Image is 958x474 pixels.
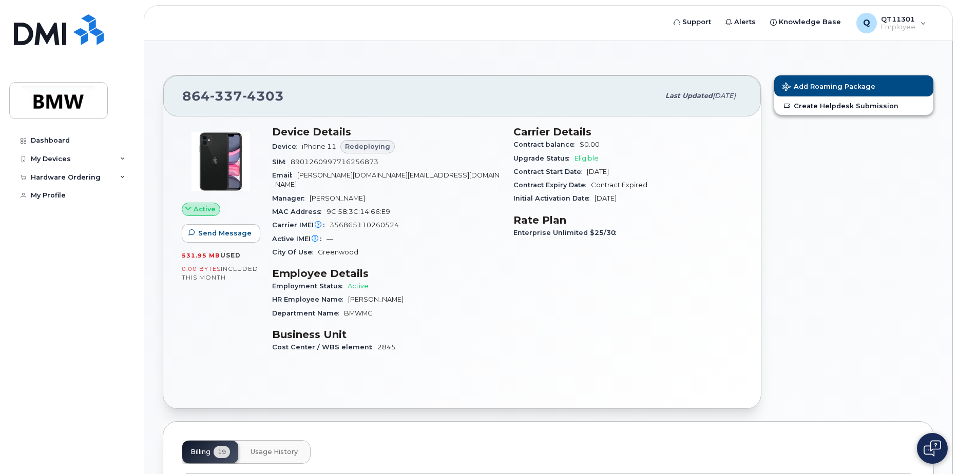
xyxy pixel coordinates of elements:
span: BMWMC [344,309,373,317]
button: Add Roaming Package [774,75,933,96]
span: Last updated [665,92,713,100]
span: Active [194,204,216,214]
h3: Business Unit [272,328,501,341]
span: 531.95 MB [182,252,220,259]
h3: Carrier Details [513,126,742,138]
span: Carrier IMEI [272,221,330,229]
span: 4303 [242,88,284,104]
span: 337 [210,88,242,104]
span: Contract balance [513,141,580,148]
span: used [220,251,241,259]
span: Active IMEI [272,235,327,243]
span: [DATE] [595,194,617,202]
span: [DATE] [587,168,609,175]
span: [DATE] [713,92,736,100]
img: Open chat [924,440,941,457]
span: [PERSON_NAME] [348,295,404,303]
span: Active [348,282,369,290]
a: Create Helpdesk Submission [774,96,933,115]
h3: Rate Plan [513,214,742,226]
span: 356865110260524 [330,221,399,229]
span: iPhone 11 [302,143,336,150]
span: 9C:58:3C:14:66:E9 [327,208,390,215]
span: Device [272,143,302,150]
h3: Device Details [272,126,501,138]
span: [PERSON_NAME] [310,194,365,202]
span: — [327,235,333,243]
span: 864 [182,88,284,104]
h3: Employee Details [272,267,501,280]
span: [PERSON_NAME][DOMAIN_NAME][EMAIL_ADDRESS][DOMAIN_NAME] [272,171,500,188]
span: Manager [272,194,310,202]
span: 8901260997716256873 [291,158,378,166]
span: Greenwood [318,248,358,256]
span: Eligible [574,154,599,162]
span: MAC Address [272,208,327,215]
span: Contract Expiry Date [513,181,591,189]
span: Email [272,171,297,179]
span: HR Employee Name [272,295,348,303]
img: iPhone_11.jpg [190,131,252,192]
span: Redeploying [345,142,390,151]
span: City Of Use [272,248,318,256]
span: Upgrade Status [513,154,574,162]
span: $0.00 [580,141,600,148]
span: Contract Start Date [513,168,587,175]
button: Send Message [182,224,260,243]
span: Employment Status [272,282,348,290]
span: Usage History [251,448,298,456]
span: 2845 [377,343,396,351]
span: Enterprise Unlimited $25/30 [513,229,621,236]
span: Send Message [198,228,252,238]
span: Department Name [272,309,344,317]
span: Add Roaming Package [782,83,875,92]
span: 0.00 Bytes [182,265,221,272]
span: Contract Expired [591,181,647,189]
span: Initial Activation Date [513,194,595,202]
span: Cost Center / WBS element [272,343,377,351]
span: SIM [272,158,291,166]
